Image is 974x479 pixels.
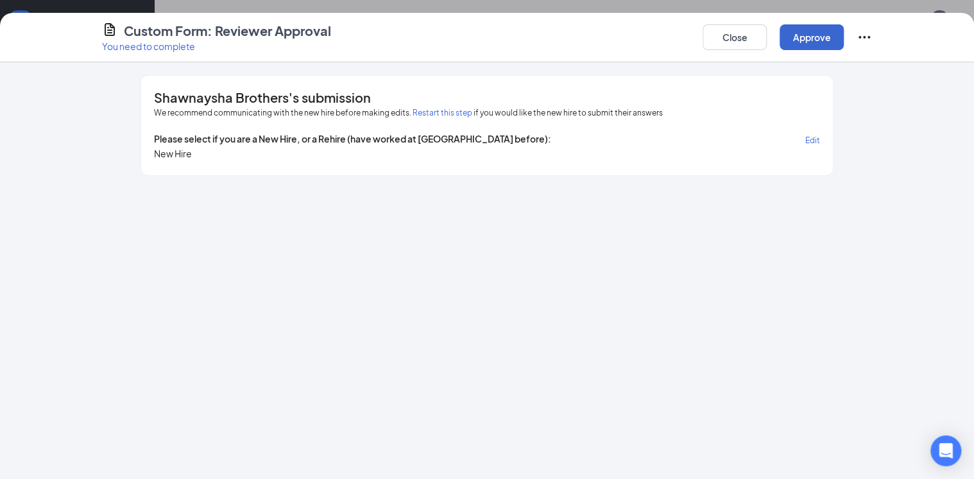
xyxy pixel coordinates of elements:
[102,40,331,53] p: You need to complete
[154,132,551,147] span: Please select if you are a New Hire, or a Rehire (have worked at [GEOGRAPHIC_DATA] before):
[930,435,961,466] div: Open Intercom Messenger
[857,30,872,45] svg: Ellipses
[413,107,472,119] button: Restart this step
[805,132,820,147] button: Edit
[154,91,371,104] span: Shawnaysha Brothers's submission
[154,147,192,160] span: New Hire
[703,24,767,50] button: Close
[124,22,331,40] h4: Custom Form: Reviewer Approval
[780,24,844,50] button: Approve
[805,135,820,145] span: Edit
[102,22,117,37] svg: CustomFormIcon
[154,107,663,119] span: We recommend communicating with the new hire before making edits. if you would like the new hire ...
